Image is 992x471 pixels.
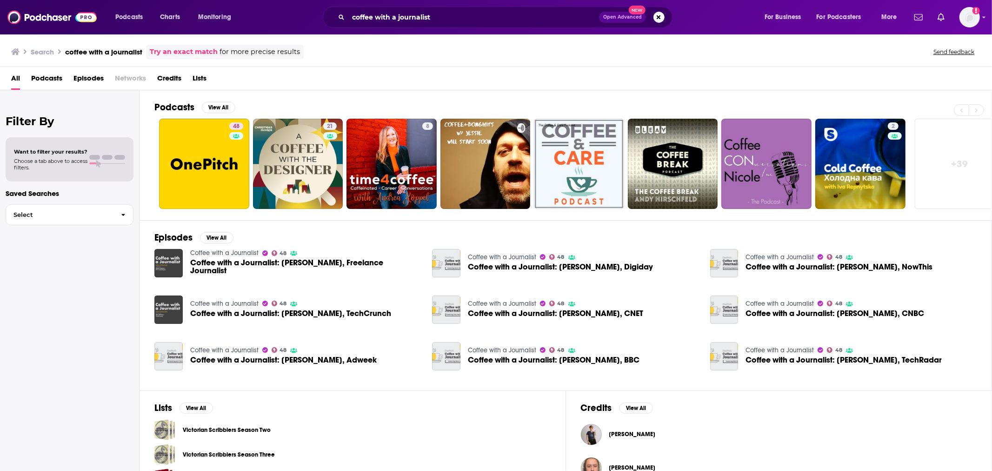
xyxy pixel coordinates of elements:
a: Coffee with a Journalist: Kerry Flynn, Digiday [468,263,653,271]
button: open menu [875,10,909,25]
a: 48 [549,254,565,260]
span: 48 [280,251,286,256]
span: Coffee with a Journalist: [PERSON_NAME], Adweek [190,356,377,364]
span: Coffee with a Journalist: [PERSON_NAME], NowThis [746,263,932,271]
a: Podcasts [31,71,62,90]
h2: Episodes [154,232,193,243]
button: Select [6,204,133,225]
img: Anna Squires [581,424,602,445]
button: View All [180,403,213,414]
a: Charts [154,10,186,25]
svg: Add a profile image [972,7,980,14]
a: 48 [229,122,243,130]
span: Want to filter your results? [14,148,87,155]
span: [PERSON_NAME] [609,431,656,438]
span: 48 [558,302,565,306]
img: Coffee with a Journalist: Alejandro Alba, NowThis [710,249,739,277]
a: 8 [422,122,433,130]
a: 48 [159,119,249,209]
a: 2 [815,119,905,209]
img: Coffee with a Journalist: Nick Pino, TechRadar [710,342,739,370]
h2: Filter By [6,114,133,128]
a: Anna Squires [609,431,656,438]
a: Coffee with a Journalist: Alex Wilhelm, TechCrunch [190,310,391,317]
a: 21 [253,119,343,209]
a: 48 [827,254,842,260]
a: Try an exact match [150,47,218,57]
span: Charts [160,11,180,24]
img: Coffee with a Journalist: Sal Rodriguez, CNBC [710,296,739,324]
a: 48 [827,301,842,306]
a: 48 [272,347,287,353]
a: PodcastsView All [154,101,235,113]
img: User Profile [959,7,980,27]
span: For Business [765,11,801,24]
a: Victorian Scribblers Season Three [154,444,175,465]
img: Coffee with a Journalist: Dave Lee, BBC [432,342,460,370]
button: open menu [192,10,243,25]
p: Saved Searches [6,189,133,198]
span: 48 [835,255,842,259]
a: 48 [827,347,842,353]
span: 48 [835,302,842,306]
span: Select [6,212,113,218]
button: View All [619,403,653,414]
span: Lists [193,71,206,90]
a: Coffee with a Journalist: Kerry Flynn, Digiday [432,249,460,277]
button: Anna SquiresAnna Squires [581,419,977,449]
a: Coffee with a Journalist: Josh Sternberg, Adweek [190,356,377,364]
a: 48 [549,301,565,306]
a: Episodes [73,71,104,90]
span: 48 [280,348,286,352]
h2: Podcasts [154,101,194,113]
span: Choose a tab above to access filters. [14,158,87,171]
button: open menu [109,10,155,25]
div: Search podcasts, credits, & more... [332,7,681,28]
span: Coffee with a Journalist: [PERSON_NAME], Digiday [468,263,653,271]
button: Open AdvancedNew [599,12,646,23]
a: Show notifications dropdown [911,9,926,25]
a: Show notifications dropdown [934,9,948,25]
a: Coffee with a Journalist: Dave Lee, BBC [468,356,639,364]
button: Send feedback [931,48,977,56]
a: All [11,71,20,90]
a: 48 [272,250,287,256]
h3: coffee with a journalist [65,47,142,56]
a: Coffee with a Journalist: Adam Popescu, Freelance Journalist [190,259,421,275]
span: 48 [835,348,842,352]
img: Coffee with a Journalist: Josh Sternberg, Adweek [154,342,183,370]
button: open menu [758,10,813,25]
input: Search podcasts, credits, & more... [348,10,599,25]
span: New [629,6,646,14]
a: Coffee with a Journalist [746,253,814,261]
h2: Lists [154,402,172,414]
span: More [881,11,897,24]
img: Coffee with a Journalist: Lexy Savvides, CNET [432,296,460,324]
a: CreditsView All [581,402,653,414]
span: 48 [233,122,240,131]
h3: Search [31,47,54,56]
span: Logged in as emilyjherman [959,7,980,27]
a: 21 [323,122,337,130]
span: Open Advanced [603,15,642,20]
span: 2 [892,122,895,131]
button: View All [202,102,235,113]
a: Coffee with a Journalist [746,300,814,308]
span: For Podcasters [817,11,861,24]
a: Coffee with a Journalist: Alex Wilhelm, TechCrunch [154,296,183,324]
span: Coffee with a Journalist: [PERSON_NAME], CNET [468,310,643,317]
a: Victorian Scribblers Season Two [154,419,175,440]
a: 48 [272,301,287,306]
a: Coffee with a Journalist: Alejandro Alba, NowThis [746,263,932,271]
h2: Credits [581,402,612,414]
a: EpisodesView All [154,232,233,243]
a: Coffee with a Journalist [190,300,259,308]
